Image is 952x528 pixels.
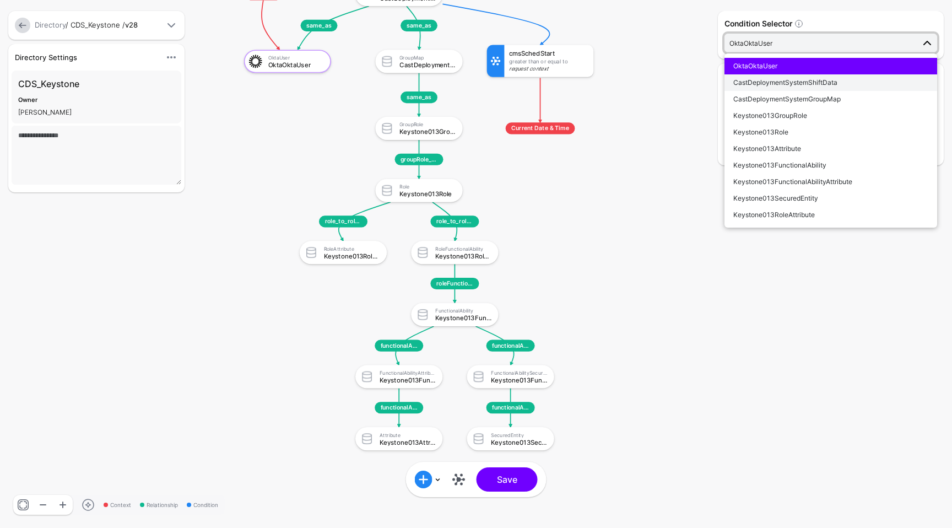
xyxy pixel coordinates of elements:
[491,439,547,445] div: Keystone013SecuredEntity
[18,108,72,116] app-identifier: [PERSON_NAME]
[375,340,423,352] span: functionalAbility_to_functionalAbilityAttribute
[435,246,491,252] div: RoleFunctionalAbility
[401,91,437,103] span: same_as
[35,20,66,29] a: Directory
[10,52,160,63] div: Directory Settings
[724,19,792,28] strong: Condition Selector
[125,20,138,29] strong: v28
[724,124,937,141] button: Keystone013Role
[724,91,937,107] button: CastDeploymentSystemGroupMap
[104,501,131,509] span: Context
[724,190,937,207] button: Keystone013SecuredEntity
[301,20,338,31] span: same_as
[399,55,456,61] div: GroupMap
[399,191,456,197] div: Keystone013Role
[506,122,575,134] span: Current Date & Time
[324,252,380,259] div: Keystone013RoleAttribute
[724,207,937,223] button: Keystone013RoleAttribute
[733,111,807,120] span: Keystone013GroupRole
[33,20,163,31] div: / CDS_Keystone /
[399,61,456,68] div: CastDeploymentSystemGroupMap
[491,432,547,438] div: SecuredEntity
[399,184,456,190] div: Role
[486,402,535,413] span: functionalAbilitySecuredEntity_to_securedEntity
[733,62,777,70] span: OktaOktaUser
[491,376,547,383] div: Keystone013FunctionalAbilitySecuredEntity
[268,61,324,68] div: OktaOktaUser
[733,177,852,186] span: Keystone013FunctionalAbilityAttribute
[733,128,788,136] span: Keystone013Role
[399,128,456,135] div: Keystone013GroupRole
[729,39,772,47] span: OktaOktaUser
[399,122,456,128] div: GroupRole
[380,432,436,438] div: Attribute
[509,50,588,56] div: cmsSchedStart
[724,107,937,124] button: Keystone013GroupRole
[724,141,937,157] button: Keystone013Attribute
[18,77,175,90] h3: CDS_Keystone
[140,501,178,509] span: Relationship
[375,402,423,413] span: functionalAbilityAttribute_to_Attribute
[435,315,491,321] div: Keystone013FunctionalAbility
[724,58,937,74] button: OktaOktaUser
[435,252,491,259] div: Keystone013RoleFunctionalAbility
[491,370,547,376] div: FunctionalAbilitySecuredEntity
[268,55,324,61] div: OktaUser
[380,370,436,376] div: FunctionalAbilityAttribute
[733,194,818,202] span: Keystone013SecuredEntity
[247,53,264,71] img: svg+xml;base64,PHN2ZyB3aWR0aD0iNjQiIGhlaWdodD0iNjQiIHZpZXdCb3g9IjAgMCA2NCA2NCIgZmlsbD0ibm9uZSIgeG...
[430,278,479,289] span: roleFunctionalAbility_to_functionalAbility
[187,501,218,509] span: Condition
[380,439,436,445] div: Keystone013Attribute
[486,340,535,352] span: functionalAbility_to_functionalAbilitySecuredEntity
[733,161,826,169] span: Keystone013FunctionalAbility
[477,467,538,492] button: Save
[724,157,937,174] button: Keystone013FunctionalAbility
[395,154,443,165] span: groupRole_to_role
[380,376,436,383] div: Keystone013FunctionalAbilityAttribute
[724,74,937,91] button: CastDeploymentSystemShiftData
[430,215,479,227] span: role_to_roleFunctionalAbility
[509,58,588,64] div: Greater Than Or Equal To
[435,308,491,314] div: FunctionalAbility
[733,211,815,219] span: Keystone013RoleAttribute
[401,20,437,31] span: same_as
[319,215,367,227] span: role_to_roleAttribute
[724,174,937,190] button: Keystone013FunctionalAbilityAttribute
[733,144,801,153] span: Keystone013Attribute
[324,246,380,252] div: RoleAttribute
[733,78,837,87] span: CastDeploymentSystemShiftData
[18,96,37,104] strong: Owner
[733,95,841,103] span: CastDeploymentSystemGroupMap
[509,66,588,72] div: Request Context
